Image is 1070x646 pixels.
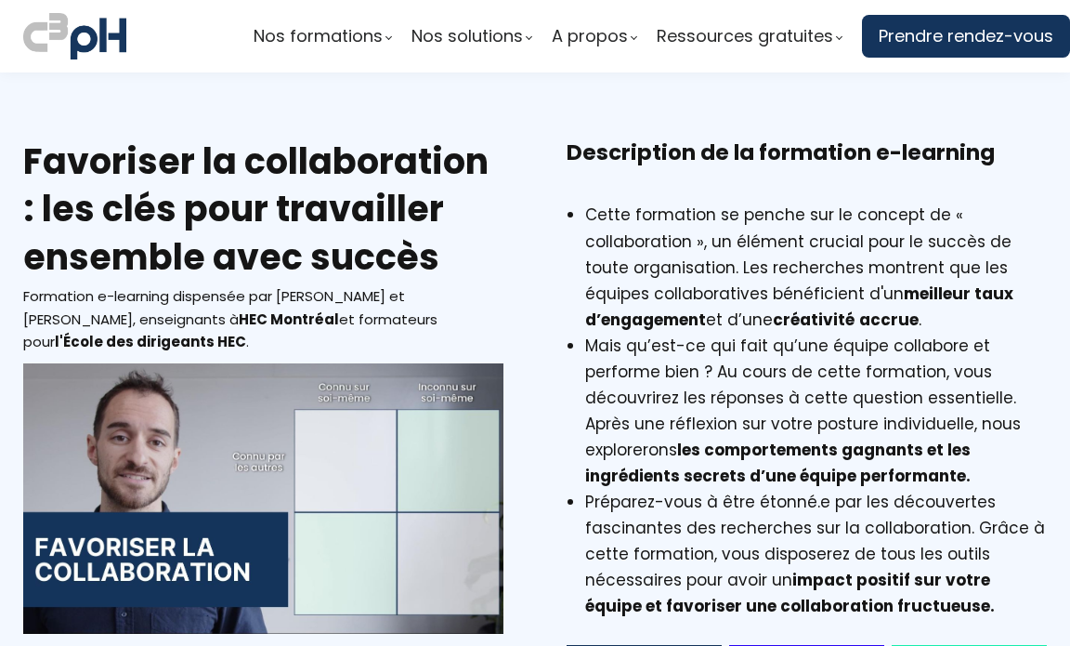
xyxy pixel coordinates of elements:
[862,15,1070,58] a: Prendre rendez-vous
[411,22,523,50] span: Nos solutions
[773,309,855,331] strong: créativité
[585,283,1013,331] strong: meilleur taux d’engagement
[585,202,1047,332] li: Cette formation se penche sur le concept de « collaboration », un élément crucial pour le succès ...
[552,22,628,50] span: A propos
[585,333,1047,489] li: Mais qu’est-ce qui fait qu’une équipe collabore et performe bien ? Au cours de cette formation, v...
[23,138,503,281] h2: Favoriser la collaboration : les clés pour travailler ensemble avec succès
[585,439,971,487] strong: les comportements gagnants et les ingrédients secrets d’une équipe performante.
[254,22,383,50] span: Nos formations
[23,9,126,63] img: logo C3PH
[23,285,503,354] div: Formation e-learning dispensée par [PERSON_NAME] et [PERSON_NAME], enseignants à et formateurs po...
[585,489,1047,619] li: Préparez-vous à être étonné.e par les découvertes fascinantes des recherches sur la collaboration...
[879,22,1053,50] span: Prendre rendez-vous
[859,309,919,331] strong: accrue
[55,332,246,351] b: l'École des dirigeants HEC
[239,310,339,329] b: HEC Montréal
[567,138,1047,197] h3: Description de la formation e-learning
[657,22,833,50] span: Ressources gratuites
